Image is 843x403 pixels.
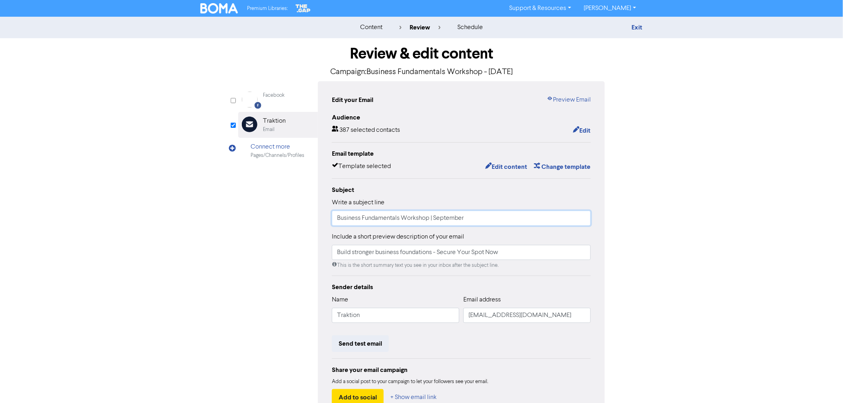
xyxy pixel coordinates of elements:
button: Send test email [332,335,389,352]
img: Facebook [242,92,258,108]
div: Pages/Channels/Profiles [251,152,304,159]
div: Add a social post to your campaign to let your followers see your email. [332,378,591,386]
a: Support & Resources [503,2,578,15]
a: [PERSON_NAME] [578,2,643,15]
div: TraktionEmail [238,112,318,138]
div: Edit your Email [332,95,373,105]
div: Connect morePages/Channels/Profiles [238,138,318,164]
label: Include a short preview description of your email [332,232,464,242]
div: 387 selected contacts [332,125,400,136]
div: Email [263,126,274,133]
div: Sender details [332,282,591,292]
a: Exit [632,23,643,31]
div: This is the short summary text you see in your inbox after the subject line. [332,262,591,269]
button: Edit [572,125,591,136]
div: content [360,23,382,32]
p: Campaign: Business Fundamentals Workshop - [DATE] [238,66,605,78]
button: Change template [533,162,591,172]
div: Template selected [332,162,391,172]
div: Subject [332,185,591,195]
a: Preview Email [547,95,591,105]
img: BOMA Logo [200,3,238,14]
iframe: Chat Widget [803,365,843,403]
h1: Review & edit content [238,45,605,63]
div: review [399,23,441,32]
img: The Gap [294,3,312,14]
div: Share your email campaign [332,365,591,375]
div: schedule [457,23,483,32]
div: Traktion [263,116,286,126]
div: Facebook Facebook [238,87,318,112]
div: Audience [332,113,591,122]
span: Premium Libraries: [247,6,288,11]
label: Name [332,295,348,305]
label: Write a subject line [332,198,384,207]
label: Email address [463,295,501,305]
div: Connect more [251,142,304,152]
div: Facebook [263,92,284,99]
div: Email template [332,149,591,158]
button: Edit content [485,162,527,172]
